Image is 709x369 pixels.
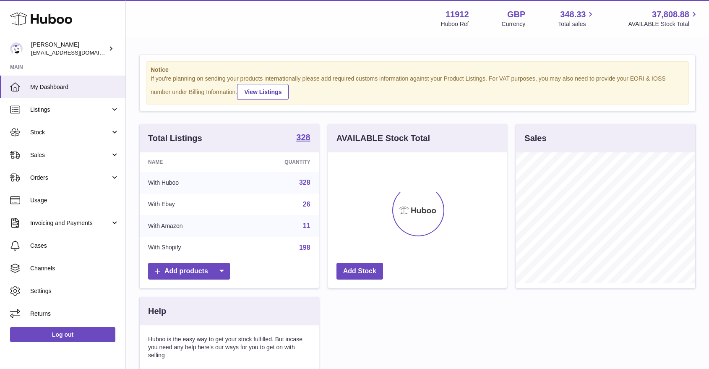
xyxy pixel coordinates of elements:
span: Total sales [558,20,595,28]
span: Orders [30,174,110,182]
strong: GBP [507,9,525,20]
div: [PERSON_NAME] [31,41,107,57]
th: Quantity [237,152,318,172]
a: 348.33 Total sales [558,9,595,28]
span: Stock [30,128,110,136]
a: 11 [303,222,310,229]
span: 37,808.88 [652,9,689,20]
span: Settings [30,287,119,295]
a: 198 [299,244,310,251]
th: Name [140,152,237,172]
span: [EMAIL_ADDRESS][DOMAIN_NAME] [31,49,123,56]
a: View Listings [237,84,289,100]
strong: 11912 [446,9,469,20]
td: With Amazon [140,215,237,237]
td: With Ebay [140,194,237,215]
strong: 328 [296,133,310,141]
a: Add products [148,263,230,280]
div: Currency [502,20,526,28]
a: 37,808.88 AVAILABLE Stock Total [628,9,699,28]
a: Log out [10,327,115,342]
span: Channels [30,264,119,272]
div: If you're planning on sending your products internationally please add required customs informati... [151,75,684,100]
h3: Help [148,306,166,317]
span: Returns [30,310,119,318]
strong: Notice [151,66,684,74]
td: With Shopify [140,237,237,259]
a: 26 [303,201,310,208]
a: Add Stock [336,263,383,280]
span: Listings [30,106,110,114]
span: Cases [30,242,119,250]
h3: Sales [524,133,546,144]
td: With Huboo [140,172,237,194]
a: 328 [296,133,310,143]
span: Sales [30,151,110,159]
span: 348.33 [560,9,586,20]
img: info@carbonmyride.com [10,42,23,55]
div: Huboo Ref [441,20,469,28]
span: Usage [30,196,119,204]
h3: Total Listings [148,133,202,144]
h3: AVAILABLE Stock Total [336,133,430,144]
span: Invoicing and Payments [30,219,110,227]
span: My Dashboard [30,83,119,91]
p: Huboo is the easy way to get your stock fulfilled. But incase you need any help here's our ways f... [148,335,310,359]
a: 328 [299,179,310,186]
span: AVAILABLE Stock Total [628,20,699,28]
